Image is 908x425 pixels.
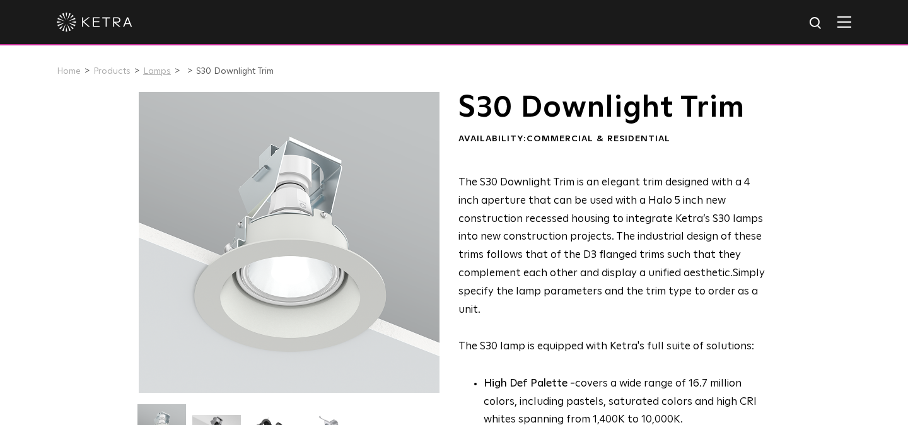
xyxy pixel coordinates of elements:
h1: S30 Downlight Trim [458,92,765,124]
span: Commercial & Residential [527,134,670,143]
a: Home [57,67,81,76]
strong: High Def Palette - [484,378,575,389]
span: The S30 Downlight Trim is an elegant trim designed with a 4 inch aperture that can be used with a... [458,177,763,279]
img: Hamburger%20Nav.svg [837,16,851,28]
a: Products [93,67,131,76]
img: search icon [808,16,824,32]
a: Lamps [143,67,171,76]
a: S30 Downlight Trim [196,67,274,76]
span: Simply specify the lamp parameters and the trim type to order as a unit.​ [458,268,765,315]
img: ketra-logo-2019-white [57,13,132,32]
div: Availability: [458,133,765,146]
p: The S30 lamp is equipped with Ketra's full suite of solutions: [458,174,765,356]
